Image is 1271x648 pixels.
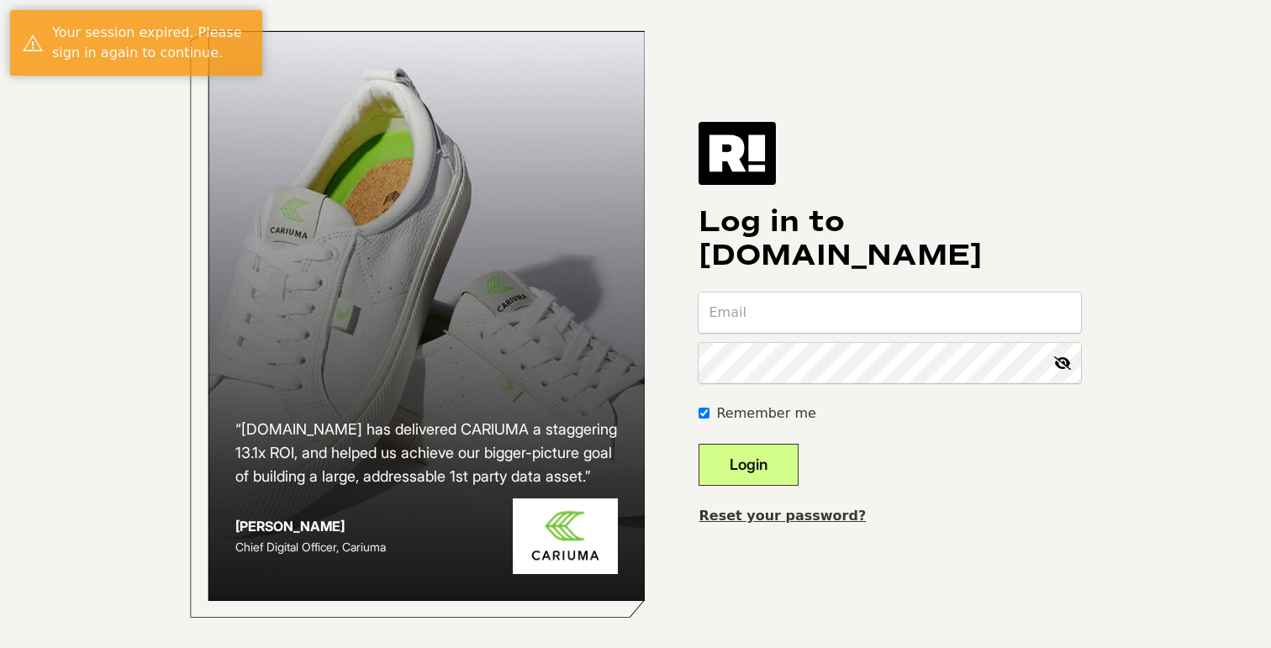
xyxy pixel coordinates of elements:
label: Remember me [716,403,815,424]
strong: [PERSON_NAME] [235,518,345,535]
img: Retention.com [699,122,776,184]
img: Cariuma [513,498,618,575]
a: Reset your password? [699,508,866,524]
h2: “[DOMAIN_NAME] has delivered CARIUMA a staggering 13.1x ROI, and helped us achieve our bigger-pic... [235,418,619,488]
span: Chief Digital Officer, Cariuma [235,540,386,554]
div: Your session expired. Please sign in again to continue. [52,23,250,63]
button: Login [699,444,799,486]
h1: Log in to [DOMAIN_NAME] [699,205,1081,272]
input: Email [699,292,1081,333]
